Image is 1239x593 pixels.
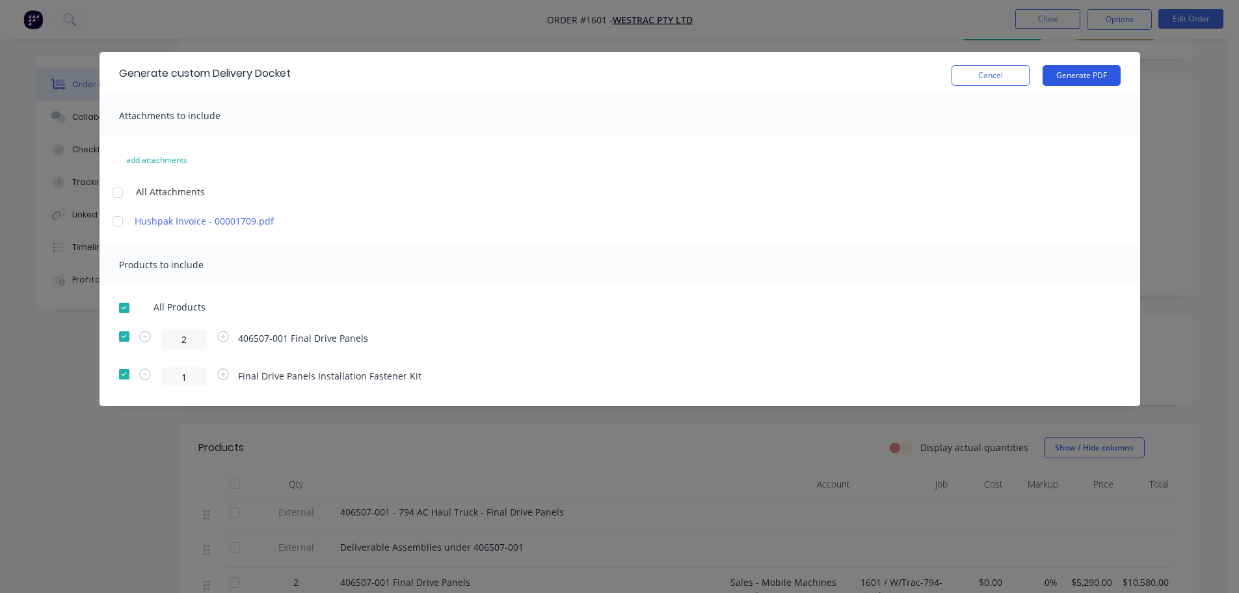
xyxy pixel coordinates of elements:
button: add attachments [113,150,201,171]
button: Cancel [952,65,1030,86]
span: All Products [153,300,214,314]
span: Products to include [119,258,204,271]
button: Generate PDF [1043,65,1121,86]
span: All Attachments [136,185,205,199]
span: Final Drive Panels Installation Fastener Kit [238,369,421,383]
span: 406507-001 Final Drive Panels [238,331,368,345]
a: Hushpak Invoice - 00001709.pdf [135,214,362,228]
span: Attachments to include [119,109,220,122]
div: Generate custom Delivery Docket [119,66,291,81]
